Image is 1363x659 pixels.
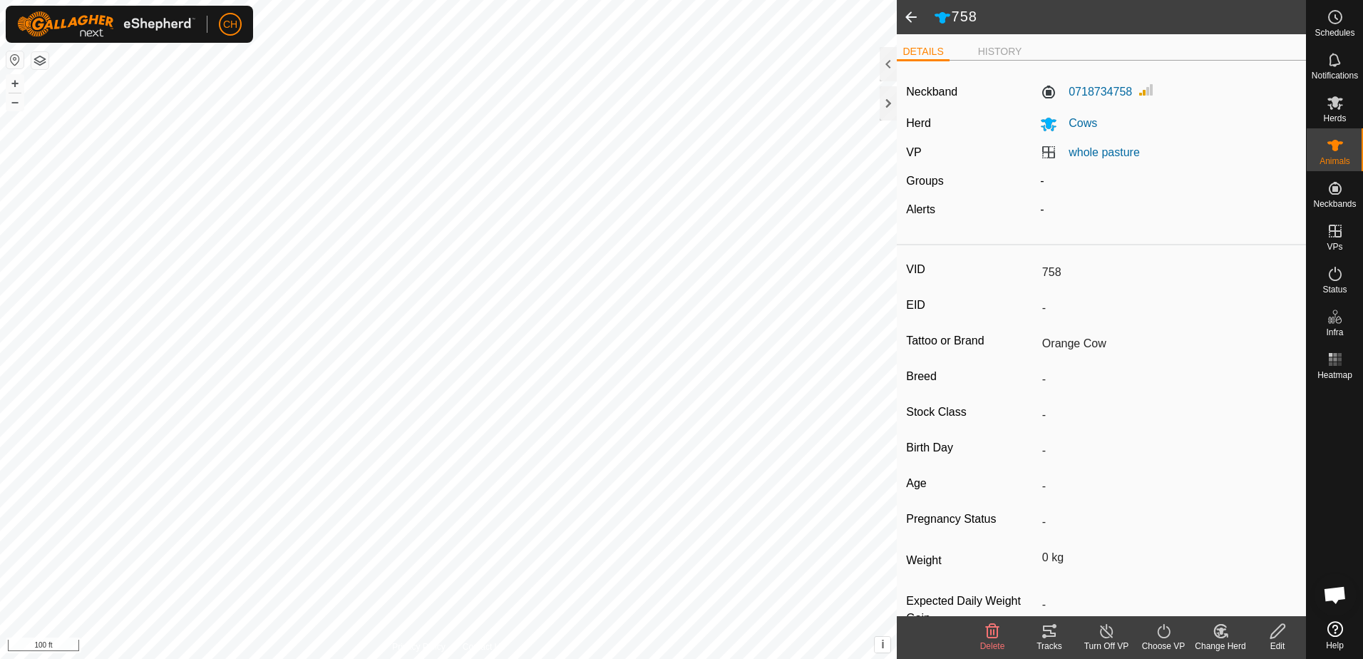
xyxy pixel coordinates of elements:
label: Neckband [906,83,957,101]
span: Animals [1320,157,1350,165]
div: - [1034,173,1302,190]
label: Tattoo or Brand [906,332,1037,350]
label: Pregnancy Status [906,510,1037,528]
label: Weight [906,546,1037,576]
h2: 758 [934,8,1306,26]
a: whole pasture [1069,146,1140,158]
div: Change Herd [1192,640,1249,653]
span: CH [223,17,237,32]
button: + [6,75,24,92]
button: Map Layers [31,52,48,69]
span: Infra [1326,328,1343,337]
div: Edit [1249,640,1306,653]
div: Open chat [1314,573,1357,616]
button: – [6,93,24,111]
span: i [881,638,884,650]
span: Notifications [1312,71,1358,80]
span: Schedules [1315,29,1354,37]
label: Herd [906,117,931,129]
span: Herds [1323,114,1346,123]
span: Neckbands [1313,200,1356,208]
button: Reset Map [6,51,24,68]
img: Gallagher Logo [17,11,195,37]
div: - [1034,201,1302,218]
label: Stock Class [906,403,1037,422]
div: Choose VP [1135,640,1192,653]
label: Birth Day [906,439,1037,457]
button: i [875,637,890,653]
label: Age [906,474,1037,493]
label: Alerts [906,203,935,215]
label: EID [906,296,1037,315]
li: DETAILS [897,44,949,61]
label: VID [906,260,1037,279]
label: VP [906,146,921,158]
img: Signal strength [1138,81,1155,98]
label: Expected Daily Weight Gain [906,593,1037,627]
span: Help [1326,641,1344,650]
span: Heatmap [1317,371,1352,379]
label: Breed [906,367,1037,386]
label: 0718734758 [1040,83,1132,101]
span: Status [1322,285,1347,294]
a: Help [1307,615,1363,655]
span: Delete [980,641,1005,651]
a: Privacy Policy [392,640,446,653]
a: Contact Us [463,640,505,653]
span: VPs [1327,242,1342,251]
div: Tracks [1021,640,1078,653]
label: Groups [906,175,943,187]
li: HISTORY [972,44,1028,59]
div: Turn Off VP [1078,640,1135,653]
span: Cows [1057,117,1097,129]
